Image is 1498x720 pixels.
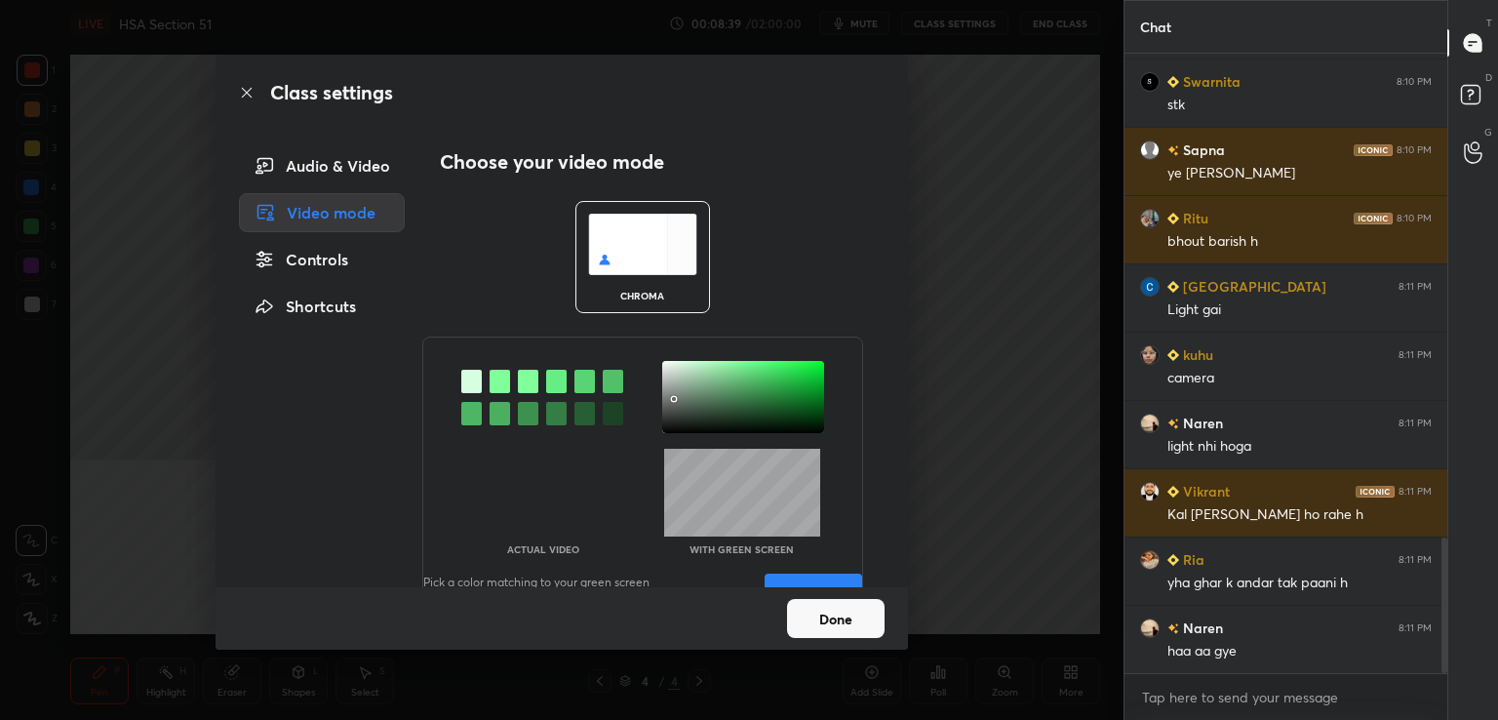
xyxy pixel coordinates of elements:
[1179,413,1223,433] h6: Naren
[1140,209,1160,228] img: 2cdb2ebf78be4261845066d484986336.jpg
[239,193,405,232] div: Video mode
[1140,140,1160,160] img: default.png
[1356,486,1395,498] img: iconic-dark.1390631f.png
[787,599,885,638] button: Done
[1354,144,1393,156] img: iconic-dark.1390631f.png
[1354,213,1393,224] img: iconic-dark.1390631f.png
[440,149,664,175] h2: Choose your video mode
[1140,414,1160,433] img: b7d349f71d3744cf8e9ff3ed01643968.jpg
[239,240,405,279] div: Controls
[1399,554,1432,566] div: 8:11 PM
[588,214,697,275] img: chromaScreenIcon.c19ab0a0.svg
[1179,344,1213,365] h6: kuhu
[1140,345,1160,365] img: 508ea7dea493476aadc57345d5cd8bfd.jpg
[604,291,682,300] div: chroma
[1140,550,1160,570] img: 9c49796db0424d3e93502d3a13e5df49.jpg
[1484,125,1492,140] p: G
[1167,213,1179,224] img: Learner_Badge_beginner_1_8b307cf2a0.svg
[1140,619,1160,638] img: b7d349f71d3744cf8e9ff3ed01643968.jpg
[1167,505,1432,525] div: Kal [PERSON_NAME] ho rahe h
[1167,164,1432,183] div: ye [PERSON_NAME]
[239,146,405,185] div: Audio & Video
[1179,140,1225,160] h6: Sapna
[1399,622,1432,634] div: 8:11 PM
[1167,300,1432,320] div: Light gai
[1179,481,1230,501] h6: Vikrant
[1140,72,1160,92] img: e626d1a8ac434121b6881a3e301c2770.png
[1485,70,1492,85] p: D
[765,574,862,613] button: Save
[239,287,405,326] div: Shortcuts
[1167,437,1432,457] div: light nhi hoga
[1167,76,1179,88] img: Learner_Badge_beginner_1_8b307cf2a0.svg
[1167,574,1432,593] div: yha ghar k andar tak paani h
[1179,208,1208,228] h6: Ritu
[1399,349,1432,361] div: 8:11 PM
[1167,623,1179,634] img: no-rating-badge.077c3623.svg
[1167,554,1179,566] img: Learner_Badge_beginner_1_8b307cf2a0.svg
[1399,418,1432,429] div: 8:11 PM
[1167,419,1179,429] img: no-rating-badge.077c3623.svg
[1397,76,1432,88] div: 8:10 PM
[1124,1,1187,53] p: Chat
[1179,71,1241,92] h6: Swarnita
[1399,281,1432,293] div: 8:11 PM
[1179,618,1223,638] h6: Naren
[1179,276,1326,297] h6: [GEOGRAPHIC_DATA]
[1124,54,1447,674] div: grid
[1140,482,1160,501] img: a844d80347ff403ab7505dec31b8b5c4.jpg
[1397,213,1432,224] div: 8:10 PM
[1486,16,1492,30] p: T
[1399,486,1432,498] div: 8:11 PM
[423,574,661,613] p: Pick a color matching to your green screen to get a transparent background
[1167,232,1432,252] div: bhout barish h
[1167,145,1179,156] img: no-rating-badge.077c3623.svg
[1167,96,1432,115] div: stk
[507,544,579,554] p: Actual Video
[1179,549,1204,570] h6: Ria
[1167,642,1432,661] div: haa aa gye
[1140,277,1160,297] img: 8346ab4ebc304d539229b96c31b47bdf.16081339_3
[1397,144,1432,156] div: 8:10 PM
[1167,281,1179,293] img: Learner_Badge_beginner_1_8b307cf2a0.svg
[1167,369,1432,388] div: camera
[1167,349,1179,361] img: Learner_Badge_beginner_1_8b307cf2a0.svg
[690,544,794,554] p: With green screen
[270,78,393,107] h2: Class settings
[1167,486,1179,498] img: Learner_Badge_beginner_1_8b307cf2a0.svg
